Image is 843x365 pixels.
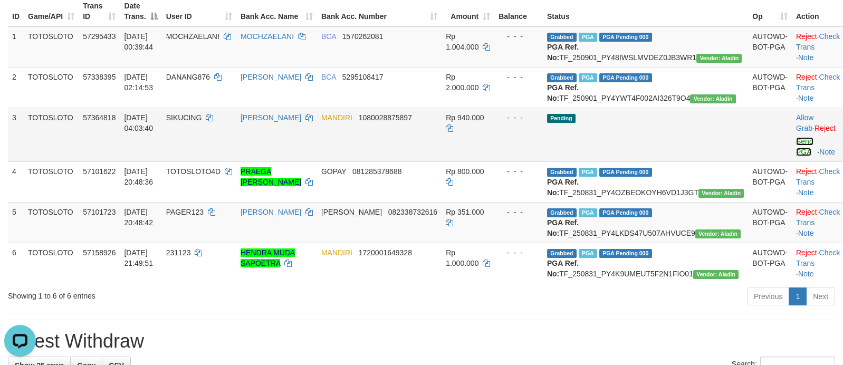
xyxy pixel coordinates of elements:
[241,248,295,267] a: HENDRA MUDA SAPOETRA
[796,208,817,216] a: Reject
[166,73,210,81] span: DANANG876
[789,287,807,305] a: 1
[579,73,597,82] span: Marked by buscs1
[321,113,352,122] span: MANDIRI
[166,167,221,176] span: TOTOSLOTO4D
[796,32,840,51] a: Check Trans
[241,73,301,81] a: [PERSON_NAME]
[83,32,116,41] span: 57295433
[796,73,840,92] a: Check Trans
[241,32,294,41] a: MOCHZAELANI
[698,189,744,198] span: Vendor URL: https://payment4.1velocity.biz
[599,33,652,42] span: PGA Pending
[543,26,748,68] td: TF_250901_PY48IWSLMVDEZ0JB3WR1
[579,249,597,258] span: Marked by buscs1
[748,161,792,202] td: AUTOWD-BOT-PGA
[579,168,597,177] span: Marked by buscs1
[321,73,336,81] span: BCA
[819,148,835,156] a: Note
[8,108,24,161] td: 3
[547,83,579,102] b: PGA Ref. No:
[547,114,576,123] span: Pending
[352,167,401,176] span: Copy 081285378688 to clipboard
[796,113,815,132] span: ·
[747,287,789,305] a: Previous
[166,248,191,257] span: 231123
[24,161,79,202] td: TOTOSLOTO
[543,243,748,283] td: TF_250831_PY4K9UMEUT5F2N1FIO01
[321,167,346,176] span: GOPAY
[8,161,24,202] td: 4
[748,67,792,108] td: AUTOWD-BOT-PGA
[499,166,539,177] div: - - -
[798,229,814,237] a: Note
[547,249,577,258] span: Grabbed
[24,108,79,161] td: TOTOSLOTO
[806,287,835,305] a: Next
[241,208,301,216] a: [PERSON_NAME]
[499,112,539,123] div: - - -
[547,259,579,278] b: PGA Ref. No:
[547,168,577,177] span: Grabbed
[83,113,116,122] span: 57364818
[124,73,153,92] span: [DATE] 02:14:53
[499,207,539,217] div: - - -
[4,4,36,36] button: Open LiveChat chat widget
[690,94,735,103] span: Vendor URL: https://payment4.1velocity.biz
[798,270,814,278] a: Note
[24,243,79,283] td: TOTOSLOTO
[696,54,742,63] span: Vendor URL: https://payment4.1velocity.biz
[8,202,24,243] td: 5
[8,26,24,68] td: 1
[798,188,814,197] a: Note
[446,248,478,267] span: Rp 1.000.000
[796,248,840,267] a: Check Trans
[798,53,814,62] a: Note
[8,331,835,352] h1: Latest Withdraw
[83,208,116,216] span: 57101723
[748,202,792,243] td: AUTOWD-BOT-PGA
[83,73,116,81] span: 57338395
[499,247,539,258] div: - - -
[446,73,478,92] span: Rp 2.000.000
[695,229,741,238] span: Vendor URL: https://payment4.1velocity.biz
[543,67,748,108] td: TF_250901_PY4YWT4F002AI326T9O4
[342,73,384,81] span: Copy 5295108417 to clipboard
[543,161,748,202] td: TF_250831_PY4OZBEOKOYH6VD1J3GT
[446,208,484,216] span: Rp 351.000
[796,248,817,257] a: Reject
[599,249,652,258] span: PGA Pending
[499,72,539,82] div: - - -
[547,33,577,42] span: Grabbed
[359,248,412,257] span: Copy 1720001649328 to clipboard
[796,113,813,132] a: Allow Grab
[579,208,597,217] span: Marked by buscs1
[748,243,792,283] td: AUTOWD-BOT-PGA
[166,32,219,41] span: MOCHZAELANI
[547,43,579,62] b: PGA Ref. No:
[124,167,153,186] span: [DATE] 20:48:36
[83,167,116,176] span: 57101622
[321,32,336,41] span: BCA
[748,26,792,68] td: AUTOWD-BOT-PGA
[241,167,301,186] a: PRAEGA [PERSON_NAME]
[446,113,484,122] span: Rp 940.000
[796,137,813,156] a: Send PGA
[815,124,836,132] a: Reject
[166,208,204,216] span: PAGER123
[166,113,202,122] span: SIKUCING
[599,73,652,82] span: PGA Pending
[796,73,817,81] a: Reject
[547,178,579,197] b: PGA Ref. No:
[8,243,24,283] td: 6
[8,286,343,301] div: Showing 1 to 6 of 6 entries
[796,167,840,186] a: Check Trans
[599,168,652,177] span: PGA Pending
[124,113,153,132] span: [DATE] 04:03:40
[547,218,579,237] b: PGA Ref. No:
[796,208,840,227] a: Check Trans
[359,113,412,122] span: Copy 1080028875897 to clipboard
[24,202,79,243] td: TOTOSLOTO
[796,32,817,41] a: Reject
[8,67,24,108] td: 2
